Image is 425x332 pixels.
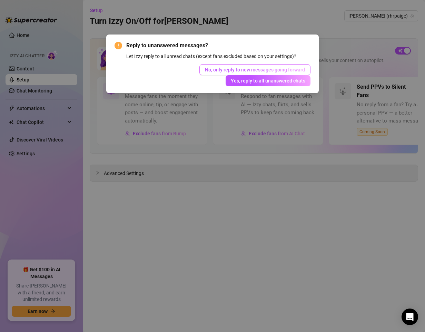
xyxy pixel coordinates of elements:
span: Yes, reply to all unanswered chats [231,78,305,84]
button: Yes, reply to all unanswered chats [226,75,310,86]
div: Open Intercom Messenger [402,309,418,325]
span: Reply to unanswered messages? [126,41,310,50]
div: Let Izzy reply to all unread chats (except fans excluded based on your settings)? [126,52,310,60]
button: No, only reply to new messages going forward [199,64,310,75]
span: exclamation-circle [115,42,122,49]
span: No, only reply to new messages going forward [205,67,305,72]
